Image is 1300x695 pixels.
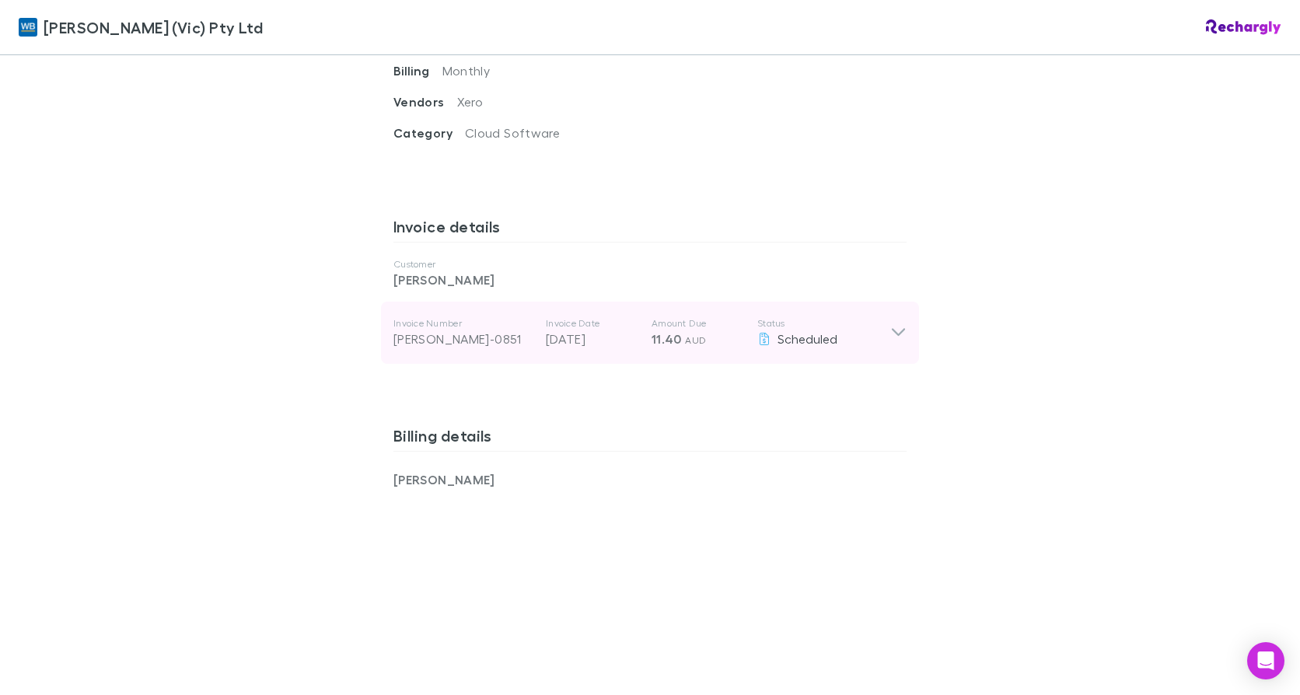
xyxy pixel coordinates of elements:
span: Vendors [393,94,457,110]
div: Invoice Number[PERSON_NAME]-0851Invoice Date[DATE]Amount Due11.40 AUDStatusScheduled [381,302,919,364]
span: Scheduled [778,331,837,346]
span: Monthly [442,63,491,78]
p: [PERSON_NAME] [393,470,650,489]
img: William Buck (Vic) Pty Ltd's Logo [19,18,37,37]
p: [DATE] [546,330,639,348]
p: Amount Due [652,317,745,330]
h3: Billing details [393,426,907,451]
span: AUD [685,334,706,346]
span: Category [393,125,465,141]
div: Open Intercom Messenger [1247,642,1284,679]
p: Invoice Date [546,317,639,330]
p: Invoice Number [393,317,533,330]
img: Rechargly Logo [1206,19,1281,35]
span: 11.40 [652,331,682,347]
span: Billing [393,63,442,79]
p: Status [757,317,890,330]
span: [PERSON_NAME] (Vic) Pty Ltd [44,16,263,39]
span: Cloud Software [465,125,560,140]
p: [PERSON_NAME] [393,271,907,289]
p: Customer [393,258,907,271]
h3: Invoice details [393,217,907,242]
span: Xero [457,94,483,109]
iframe: Secure address input frame [390,498,910,676]
div: [PERSON_NAME]-0851 [393,330,533,348]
